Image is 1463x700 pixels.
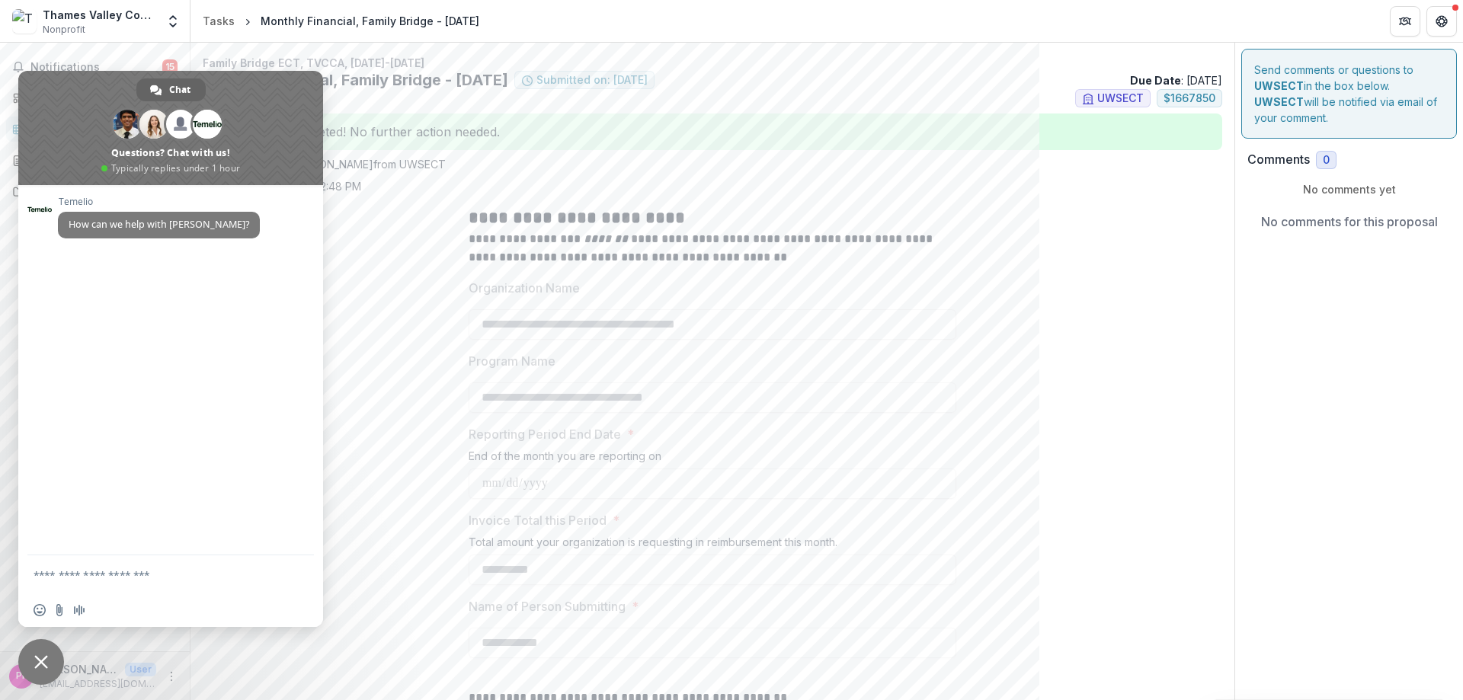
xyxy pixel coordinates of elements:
p: [PERSON_NAME] [40,661,119,677]
span: 15 [162,59,178,75]
nav: breadcrumb [197,10,485,32]
span: Notifications [30,61,162,74]
p: Reporting Period End Date [469,425,621,443]
strong: UWSECT [1254,95,1304,108]
h2: Monthly Financial, Family Bridge - [DATE] [203,71,508,89]
button: More [162,667,181,686]
button: Partners [1390,6,1420,37]
a: Proposals [6,148,184,173]
div: Tasks [203,13,235,29]
button: Open entity switcher [162,6,184,37]
p: No comments yet [1247,181,1451,197]
p: No comments for this proposal [1261,213,1438,231]
strong: Due Date [1130,74,1181,87]
a: Tasks [6,117,184,142]
div: Thames Valley Council for Community Action [43,7,156,23]
span: Temelio [58,197,260,207]
div: End of the month you are reporting on [469,449,956,468]
p: User [125,663,156,676]
p: Family Bridge ECT, TVCCA, [DATE]-[DATE] [203,55,1222,71]
span: Audio message [73,604,85,616]
button: Get Help [1426,6,1457,37]
span: Insert an emoji [34,604,46,616]
img: Thames Valley Council for Community Action [12,9,37,34]
span: How can we help with [PERSON_NAME]? [69,218,249,231]
div: Send comments or questions to in the box below. will be notified via email of your comment. [1241,49,1457,139]
span: Chat [169,78,190,101]
p: Organization Name [469,279,580,297]
textarea: Compose your message... [34,555,277,593]
span: UWSECT [1097,92,1144,105]
div: Total amount your organization is requesting in reimbursement this month. [469,535,956,555]
strong: UWSECT [1254,79,1304,92]
a: Dashboard [6,85,184,110]
button: Notifications15 [6,55,184,79]
a: Tasks [197,10,241,32]
span: Submitted on: [DATE] [536,74,648,87]
span: $ 1667850 [1164,92,1215,105]
span: 0 [1323,154,1330,167]
p: : [DATE] [1130,72,1222,88]
a: Close chat [18,639,64,685]
p: Invoice Total this Period [469,511,607,529]
p: [EMAIL_ADDRESS][DOMAIN_NAME] [40,677,156,691]
span: Send a file [53,604,66,616]
div: Monthly Financial, Family Bridge - [DATE] [261,13,479,29]
a: Documents [6,179,184,204]
p: Program Name [469,352,555,370]
p: Name of Person Submitting [469,597,626,615]
div: Task is completed! No further action needed. [203,113,1222,150]
a: Chat [136,78,206,101]
h2: Comments [1247,152,1310,167]
div: Penny Foisey [16,671,27,681]
span: Nonprofit [43,23,85,37]
p: : [PERSON_NAME] from UWSECT [215,156,1210,172]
